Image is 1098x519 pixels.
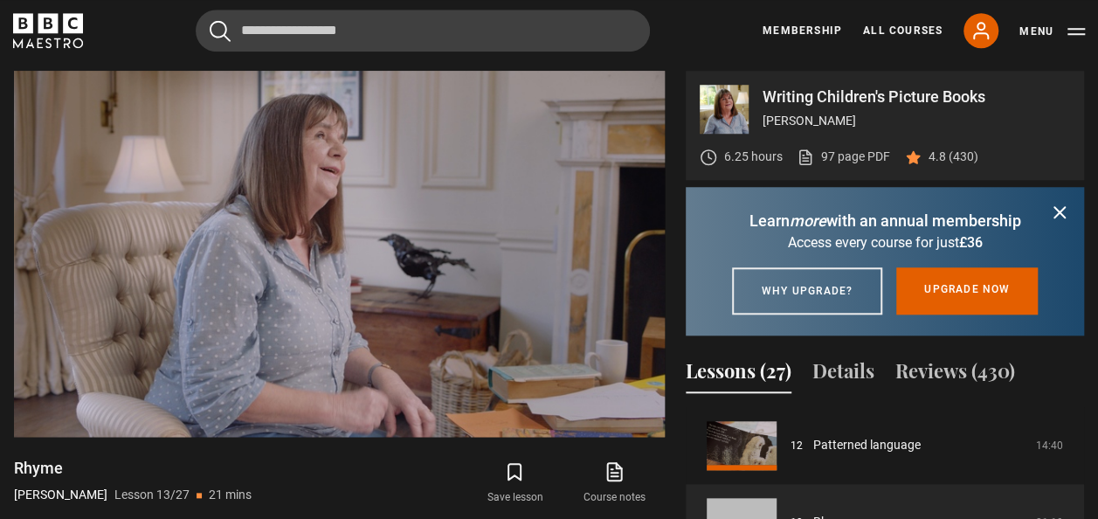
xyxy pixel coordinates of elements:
[763,89,1070,105] p: Writing Children's Picture Books
[686,356,791,393] button: Lessons (27)
[209,486,252,504] p: 21 mins
[724,148,783,166] p: 6.25 hours
[14,71,665,437] video-js: Video Player
[565,458,665,509] a: Course notes
[896,267,1038,315] a: Upgrade now
[732,267,882,315] a: Why upgrade?
[196,10,650,52] input: Search
[863,23,943,38] a: All Courses
[707,209,1063,232] p: Learn with an annual membership
[797,148,890,166] a: 97 page PDF
[1019,23,1085,40] button: Toggle navigation
[210,20,231,42] button: Submit the search query
[763,112,1070,130] p: [PERSON_NAME]
[929,148,978,166] p: 4.8 (430)
[707,232,1063,253] p: Access every course for just
[895,356,1015,393] button: Reviews (430)
[14,458,252,479] h1: Rhyme
[813,436,921,454] a: Patterned language
[959,234,983,251] span: £36
[763,23,842,38] a: Membership
[114,486,190,504] p: Lesson 13/27
[14,486,107,504] p: [PERSON_NAME]
[790,211,826,230] i: more
[812,356,874,393] button: Details
[465,458,564,509] button: Save lesson
[13,13,83,48] svg: BBC Maestro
